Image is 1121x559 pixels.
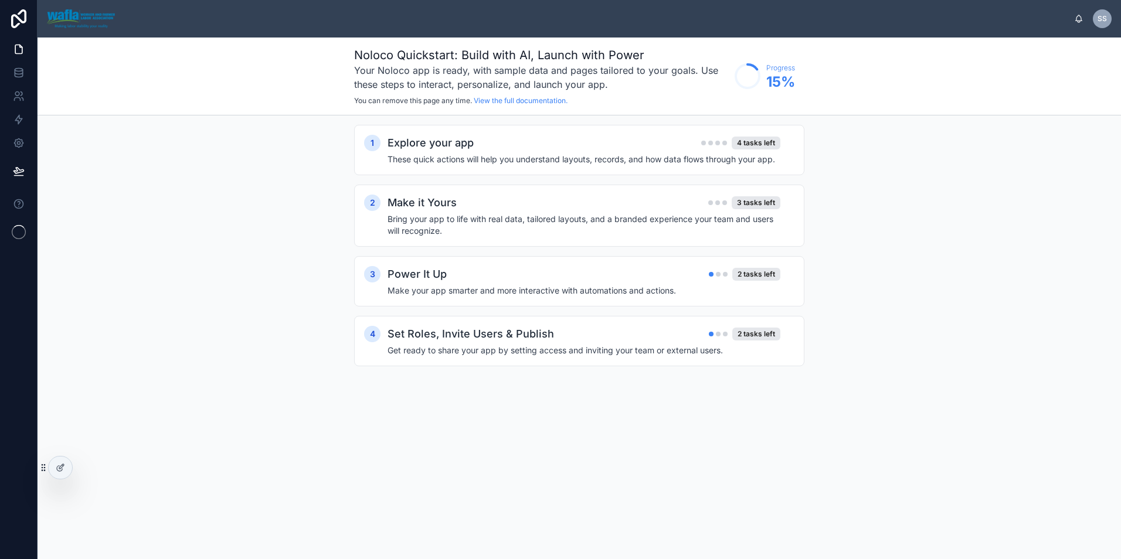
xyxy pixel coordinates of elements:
[364,195,381,211] div: 2
[766,63,795,73] span: Progress
[388,285,780,296] h4: Make your app smarter and more interactive with automations and actions.
[364,266,381,282] div: 3
[732,328,780,340] div: 2 tasks left
[124,16,1074,21] div: scrollable content
[732,196,780,209] div: 3 tasks left
[388,326,554,342] h2: Set Roles, Invite Users & Publish
[388,195,457,211] h2: Make it Yours
[474,96,568,105] a: View the full documentation.
[1098,14,1107,23] span: SS
[388,266,447,282] h2: Power It Up
[388,154,780,165] h4: These quick actions will help you understand layouts, records, and how data flows through your app.
[364,326,381,342] div: 4
[732,137,780,149] div: 4 tasks left
[47,9,115,28] img: App logo
[354,47,729,63] h1: Noloco Quickstart: Build with AI, Launch with Power
[388,135,474,151] h2: Explore your app
[364,135,381,151] div: 1
[732,268,780,281] div: 2 tasks left
[354,63,729,91] h3: Your Noloco app is ready, with sample data and pages tailored to your goals. Use these steps to i...
[354,96,472,105] span: You can remove this page any time.
[388,213,780,237] h4: Bring your app to life with real data, tailored layouts, and a branded experience your team and u...
[766,73,795,91] span: 15 %
[38,115,1121,399] div: scrollable content
[388,345,780,356] h4: Get ready to share your app by setting access and inviting your team or external users.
